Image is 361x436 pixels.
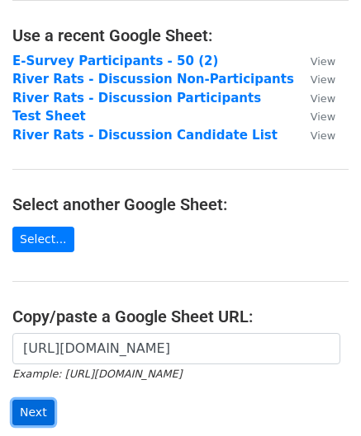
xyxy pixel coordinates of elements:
a: View [294,109,335,124]
small: View [311,92,335,105]
h4: Select another Google Sheet: [12,195,349,214]
h4: Copy/paste a Google Sheet URL: [12,307,349,326]
a: Test Sheet [12,109,86,124]
a: River Rats - Discussion Participants [12,91,261,105]
small: View [311,55,335,68]
a: View [294,54,335,68]
a: View [294,91,335,105]
h4: Use a recent Google Sheet: [12,26,349,45]
iframe: Chat Widget [278,357,361,436]
small: Example: [URL][DOMAIN_NAME] [12,368,182,380]
a: River Rats - Discussion Candidate List [12,128,278,143]
input: Paste your Google Sheet URL here [12,333,340,364]
input: Next [12,400,55,425]
a: View [294,72,335,87]
small: View [311,73,335,86]
a: E-Survey Participants - 50 (2) [12,54,218,68]
a: View [294,128,335,143]
a: Select... [12,227,74,252]
a: River Rats - Discussion Non-Participants [12,72,294,87]
small: View [311,129,335,142]
small: View [311,110,335,123]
